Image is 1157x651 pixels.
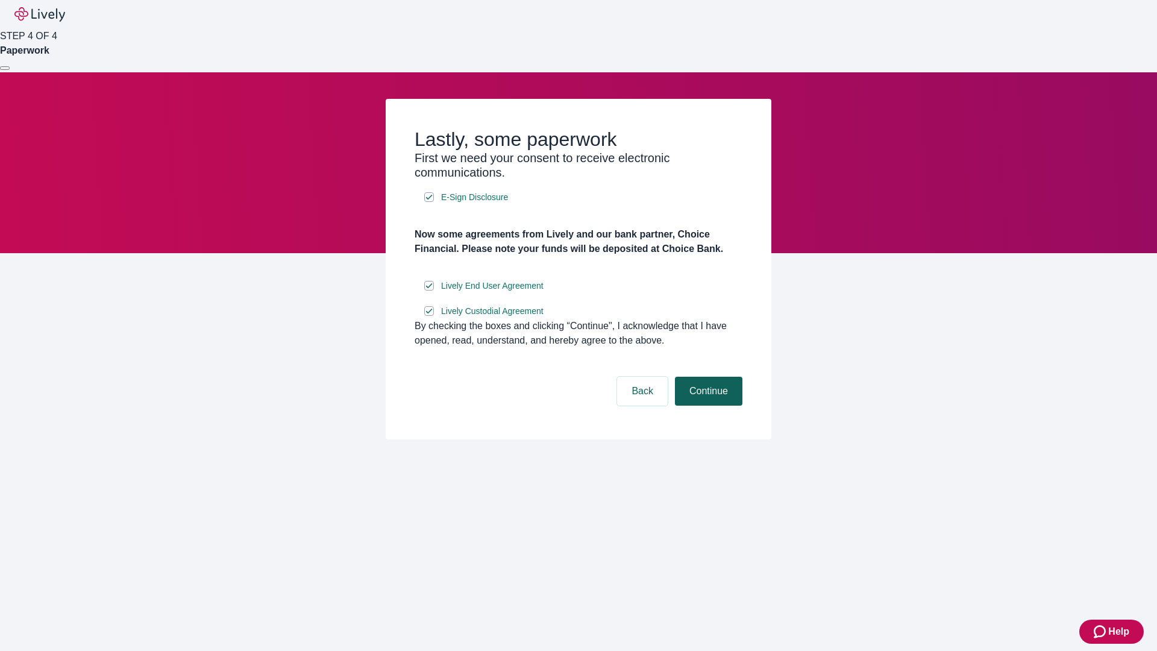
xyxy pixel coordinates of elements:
div: By checking the boxes and clicking “Continue", I acknowledge that I have opened, read, understand... [415,319,742,348]
img: Lively [14,7,65,22]
button: Continue [675,377,742,406]
button: Zendesk support iconHelp [1079,620,1144,644]
a: e-sign disclosure document [439,278,546,294]
svg: Zendesk support icon [1094,624,1108,639]
span: Lively End User Agreement [441,280,544,292]
h2: Lastly, some paperwork [415,128,742,151]
span: Help [1108,624,1129,639]
h3: First we need your consent to receive electronic communications. [415,151,742,180]
button: Back [617,377,668,406]
a: e-sign disclosure document [439,190,510,205]
span: Lively Custodial Agreement [441,305,544,318]
span: E-Sign Disclosure [441,191,508,204]
h4: Now some agreements from Lively and our bank partner, Choice Financial. Please note your funds wi... [415,227,742,256]
a: e-sign disclosure document [439,304,546,319]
